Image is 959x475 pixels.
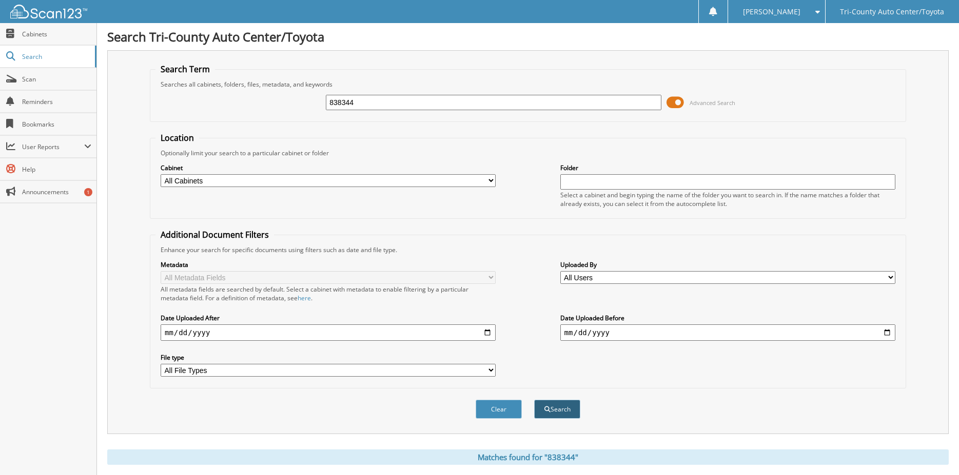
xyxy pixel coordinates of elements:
[22,120,91,129] span: Bookmarks
[298,294,311,302] a: here
[161,163,496,172] label: Cabinet
[22,188,91,196] span: Announcements
[560,324,895,341] input: end
[161,314,496,322] label: Date Uploaded After
[560,260,895,269] label: Uploaded By
[155,245,901,254] div: Enhance your search for specific documents using filters such as date and file type.
[22,30,91,38] span: Cabinets
[560,314,895,322] label: Date Uploaded Before
[22,52,90,61] span: Search
[161,353,496,362] label: File type
[560,163,895,172] label: Folder
[476,400,522,419] button: Clear
[690,99,735,107] span: Advanced Search
[155,80,901,89] div: Searches all cabinets, folders, files, metadata, and keywords
[560,191,895,208] div: Select a cabinet and begin typing the name of the folder you want to search in. If the name match...
[22,165,91,174] span: Help
[161,285,496,302] div: All metadata fields are searched by default. Select a cabinet with metadata to enable filtering b...
[107,28,949,45] h1: Search Tri-County Auto Center/Toyota
[908,426,959,475] iframe: Chat Widget
[161,260,496,269] label: Metadata
[10,5,87,18] img: scan123-logo-white.svg
[107,449,949,465] div: Matches found for "838344"
[155,229,274,240] legend: Additional Document Filters
[84,188,92,196] div: 1
[155,132,199,143] legend: Location
[155,64,215,75] legend: Search Term
[22,142,84,151] span: User Reports
[161,324,496,341] input: start
[534,400,580,419] button: Search
[840,9,944,15] span: Tri-County Auto Center/Toyota
[22,75,91,84] span: Scan
[155,149,901,157] div: Optionally limit your search to a particular cabinet or folder
[22,97,91,106] span: Reminders
[743,9,800,15] span: [PERSON_NAME]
